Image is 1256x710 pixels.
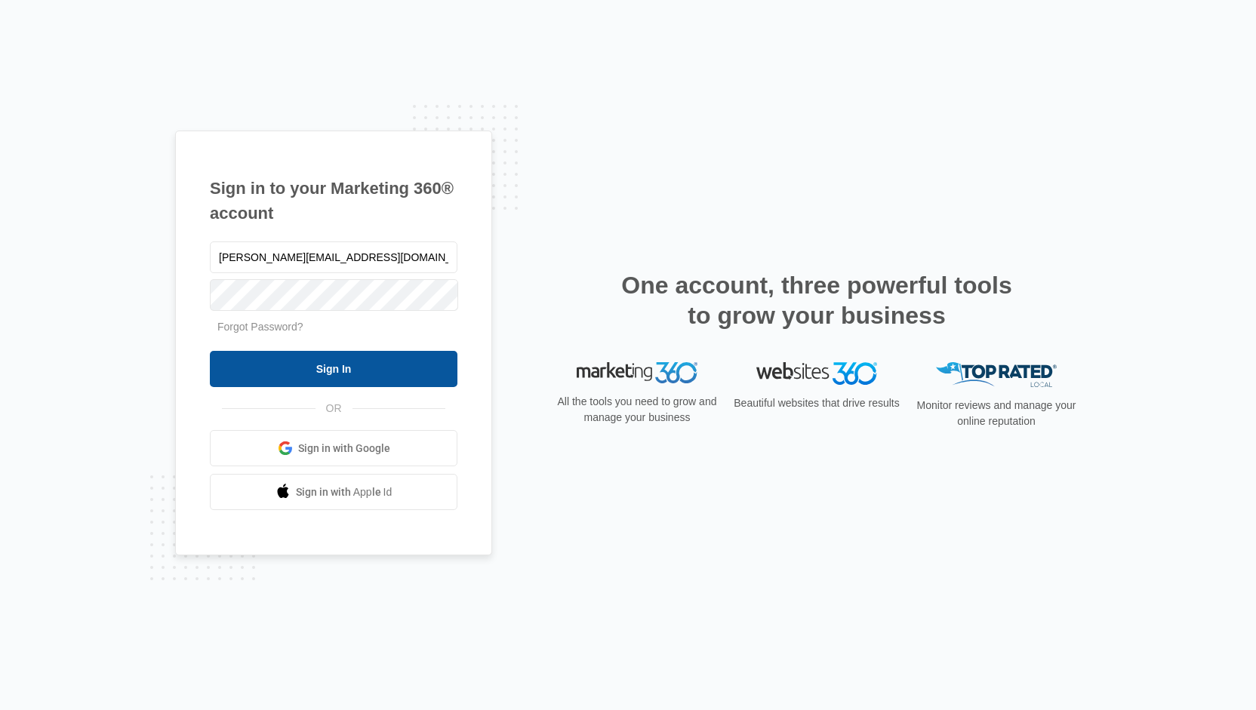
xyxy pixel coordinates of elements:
[756,362,877,384] img: Websites 360
[732,395,901,411] p: Beautiful websites that drive results
[210,351,457,387] input: Sign In
[936,362,1057,387] img: Top Rated Local
[210,176,457,226] h1: Sign in to your Marketing 360® account
[298,441,390,456] span: Sign in with Google
[210,474,457,510] a: Sign in with Apple Id
[577,362,697,383] img: Marketing 360
[210,241,457,273] input: Email
[210,430,457,466] a: Sign in with Google
[316,401,352,416] span: OR
[617,270,1017,330] h2: One account, three powerful tools to grow your business
[296,484,392,500] span: Sign in with Apple Id
[217,321,303,333] a: Forgot Password?
[553,394,722,426] p: All the tools you need to grow and manage your business
[912,398,1081,429] p: Monitor reviews and manage your online reputation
